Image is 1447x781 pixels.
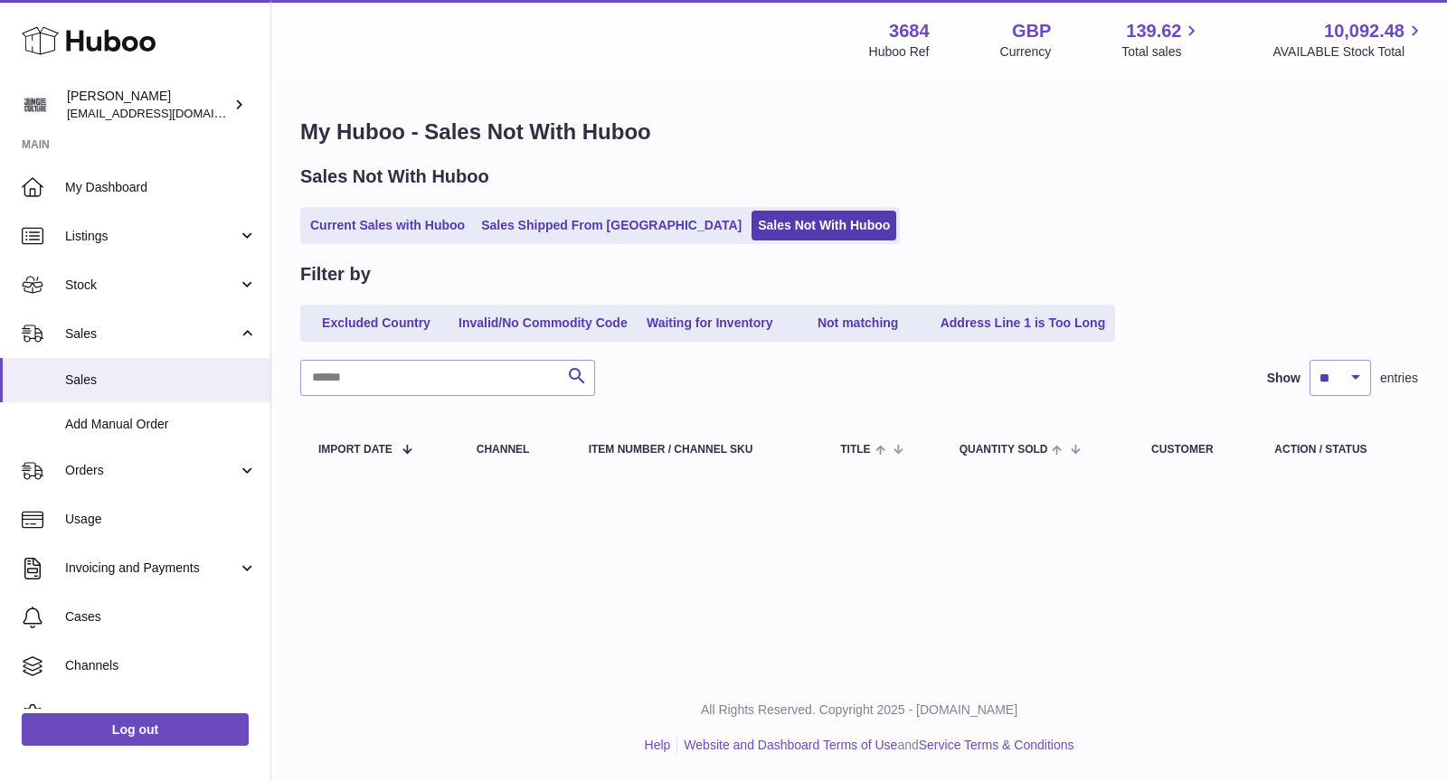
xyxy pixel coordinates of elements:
div: Currency [1000,43,1052,61]
a: Not matching [786,308,931,338]
a: Service Terms & Conditions [919,738,1074,752]
span: 10,092.48 [1324,19,1404,43]
span: Title [840,444,870,456]
a: Excluded Country [304,308,449,338]
span: Usage [65,511,257,528]
span: Total sales [1121,43,1202,61]
span: Channels [65,657,257,674]
span: Stock [65,277,238,294]
strong: GBP [1012,19,1051,43]
div: Channel [477,444,553,456]
span: Import date [318,444,392,456]
span: Invoicing and Payments [65,560,238,577]
h2: Sales Not With Huboo [300,165,489,189]
a: Current Sales with Huboo [304,211,471,240]
a: Waiting for Inventory [638,308,782,338]
span: Listings [65,228,238,245]
div: [PERSON_NAME] [67,88,230,122]
a: 10,092.48 AVAILABLE Stock Total [1272,19,1425,61]
div: Item Number / Channel SKU [589,444,805,456]
div: Huboo Ref [869,43,930,61]
div: Customer [1151,444,1238,456]
label: Show [1267,370,1300,387]
span: Add Manual Order [65,416,257,433]
a: Address Line 1 is Too Long [934,308,1112,338]
a: Sales Shipped From [GEOGRAPHIC_DATA] [475,211,748,240]
span: Sales [65,372,257,389]
span: Cases [65,608,257,626]
span: 139.62 [1126,19,1181,43]
div: Action / Status [1274,444,1400,456]
li: and [677,737,1073,754]
a: Sales Not With Huboo [752,211,896,240]
span: Sales [65,325,238,343]
p: All Rights Reserved. Copyright 2025 - [DOMAIN_NAME] [286,701,1433,719]
span: [EMAIL_ADDRESS][DOMAIN_NAME] [67,106,266,120]
img: theinternationalventure@gmail.com [22,91,49,118]
span: entries [1380,370,1418,387]
span: Orders [65,462,238,479]
h2: Filter by [300,262,371,287]
strong: 3684 [889,19,930,43]
a: Log out [22,713,249,746]
a: Website and Dashboard Terms of Use [684,738,897,752]
span: AVAILABLE Stock Total [1272,43,1425,61]
span: Settings [65,706,257,723]
a: Help [645,738,671,752]
span: Quantity Sold [960,444,1048,456]
a: Invalid/No Commodity Code [452,308,634,338]
span: My Dashboard [65,179,257,196]
h1: My Huboo - Sales Not With Huboo [300,118,1418,146]
a: 139.62 Total sales [1121,19,1202,61]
